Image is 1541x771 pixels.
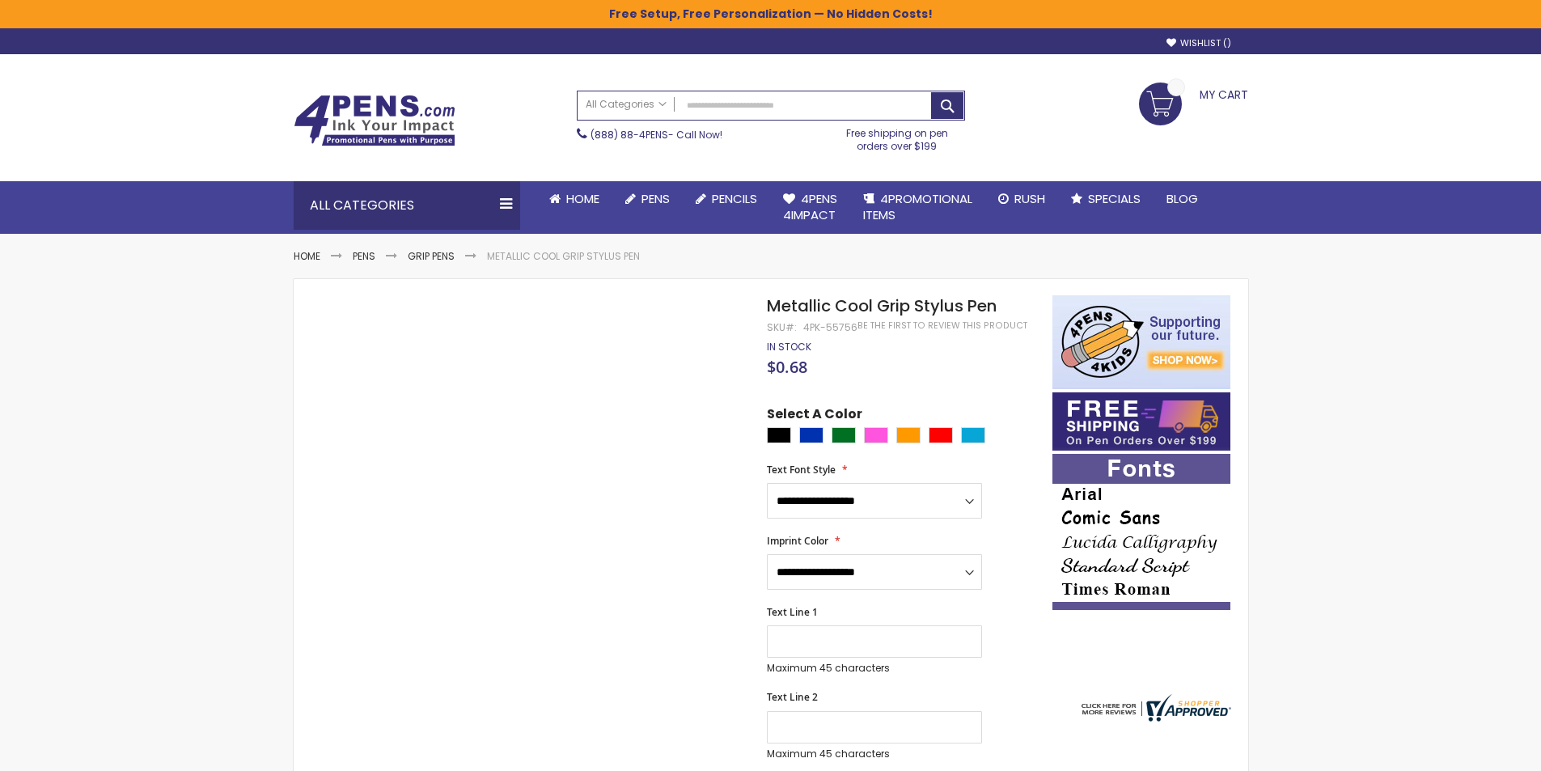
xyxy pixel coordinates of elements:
span: Blog [1166,190,1198,207]
a: (888) 88-4PENS [591,128,668,142]
div: Black [767,427,791,443]
p: Maximum 45 characters [767,748,982,760]
a: Specials [1058,181,1154,217]
div: Red [929,427,953,443]
a: 4PROMOTIONALITEMS [850,181,985,234]
div: Free shipping on pen orders over $199 [829,121,965,153]
img: Free shipping on orders over $199 [1052,392,1230,451]
span: 4Pens 4impact [783,190,837,223]
li: Metallic Cool Grip Stylus Pen [487,250,640,263]
span: Home [566,190,599,207]
span: All Categories [586,98,667,111]
span: $0.68 [767,356,807,378]
a: Pens [353,249,375,263]
span: Rush [1014,190,1045,207]
span: - Call Now! [591,128,722,142]
span: In stock [767,340,811,354]
span: Specials [1088,190,1141,207]
span: Pens [641,190,670,207]
span: Metallic Cool Grip Stylus Pen [767,294,997,317]
strong: SKU [767,320,797,334]
div: 4PK-55756 [803,321,857,334]
a: Pencils [683,181,770,217]
a: Home [536,181,612,217]
a: Home [294,249,320,263]
div: Pink [864,427,888,443]
a: Rush [985,181,1058,217]
span: Text Line 2 [767,690,818,704]
div: Blue [799,427,823,443]
a: Pens [612,181,683,217]
span: Pencils [712,190,757,207]
span: Text Font Style [767,463,836,477]
span: Text Line 1 [767,605,818,619]
a: Be the first to review this product [857,320,1027,332]
div: Availability [767,341,811,354]
span: Imprint Color [767,534,828,548]
img: 4pens 4 kids [1052,295,1230,389]
img: 4pens.com widget logo [1077,694,1231,722]
a: All Categories [578,91,675,118]
a: 4pens.com certificate URL [1077,711,1231,725]
a: Grip Pens [408,249,455,263]
img: 4Pens Custom Pens and Promotional Products [294,95,455,146]
a: Blog [1154,181,1211,217]
div: Green [832,427,856,443]
span: 4PROMOTIONAL ITEMS [863,190,972,223]
img: font-personalization-examples [1052,454,1230,610]
a: Wishlist [1166,37,1231,49]
div: All Categories [294,181,520,230]
a: 4Pens4impact [770,181,850,234]
span: Select A Color [767,405,862,427]
div: Turquoise [961,427,985,443]
div: Orange [896,427,921,443]
p: Maximum 45 characters [767,662,982,675]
